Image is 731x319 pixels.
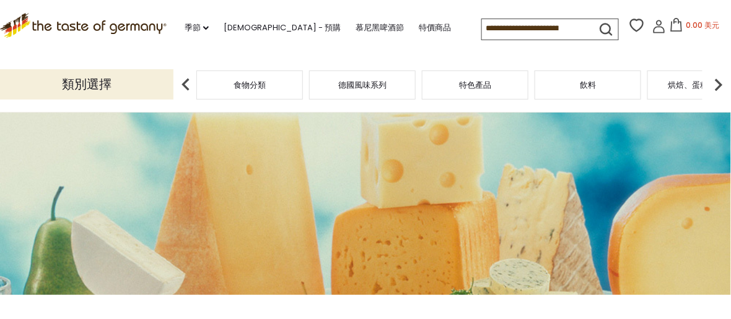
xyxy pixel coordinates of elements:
[338,79,387,91] font: 德國風味系列
[356,21,404,35] a: 慕尼黑啤酒節
[224,21,341,35] a: [DEMOGRAPHIC_DATA] - 預購
[185,22,201,33] font: 季節
[686,20,719,30] font: 0.00 美元
[185,21,209,35] a: 季節
[706,72,731,97] img: 下一個箭頭
[62,75,112,93] font: 類別選擇
[173,72,198,97] img: 上一個箭頭
[224,22,341,33] font: [DEMOGRAPHIC_DATA] - 預購
[234,79,266,91] font: 食物分類
[580,80,596,90] a: 飲料
[419,21,451,35] a: 特價商品
[580,79,596,91] font: 飲料
[419,22,451,33] font: 特價商品
[356,22,404,33] font: 慕尼黑啤酒節
[338,80,387,90] a: 德國風味系列
[668,18,721,36] button: 0.00 美元
[459,79,491,91] font: 特色產品
[234,80,266,90] a: 食物分類
[459,80,491,90] a: 特色產品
